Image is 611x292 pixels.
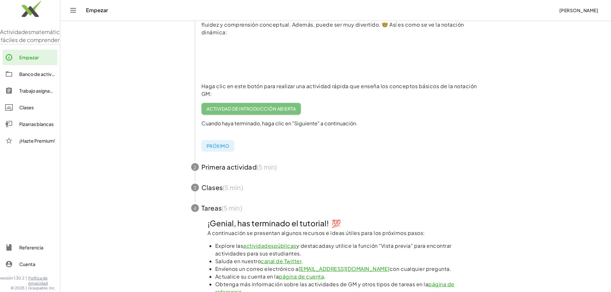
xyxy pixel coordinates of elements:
font: 2 [193,164,196,171]
button: Cambiar navegación [68,5,78,15]
font: Política de privacidad [28,276,48,286]
font: Haga clic en este botón para realizar una actividad rápida que enseña los conceptos básicos de la... [201,83,477,97]
button: 2Primera actividad(5 min) [183,157,488,177]
button: 4Tareas(5 min) [183,198,488,218]
font: matemáticas fáciles de comprender [1,28,66,44]
font: ¡Genial, has terminado el tutorial! [208,218,329,228]
font: y utilice la función "Vista previa" para encontrar actividades para sus estudiantes. [215,242,452,257]
a: [EMAIL_ADDRESS][DOMAIN_NAME] [299,265,390,272]
video: ¿Qué es esto? Es notación matemática dinámica. Esta función es fundamental para que Graspable mej... [201,35,298,83]
font: Explore las [215,242,243,249]
a: actividades [243,242,274,249]
a: públicas [274,242,296,249]
font: | [26,276,27,280]
font: Actualice su cuenta en la [215,273,279,280]
font: y destacadas [296,242,331,249]
a: Cuenta [3,256,57,272]
font: 4 [193,205,196,212]
font: 3 [193,185,196,191]
font: 💯 [331,218,341,228]
font: Próximo [207,143,229,149]
font: . [301,258,303,264]
font: . [324,273,326,280]
font: Graspable, Inc. [28,286,55,290]
a: página de cuenta [279,273,324,280]
a: Pizarras blancas [3,116,57,132]
a: Empezar [3,50,57,65]
font: Referencia [19,245,43,250]
a: Trabajo asignado [3,83,57,98]
font: Envíenos un correo electrónico a [215,265,299,272]
a: Banco de actividades [3,66,57,82]
button: [PERSON_NAME] [554,4,603,16]
font: con cualquier pregunta. [390,265,452,272]
a: Clases [3,100,57,115]
font: [PERSON_NAME] [559,7,598,13]
font: Saluda en nuestro [215,258,261,264]
font: Actividad de introducción abierta [207,106,296,112]
font: Trabajo asignado [19,88,56,94]
a: Referencia [3,240,57,255]
button: 3Clases(5 min) [183,177,488,198]
font: A continuación se presentan algunos recursos e ideas útiles para los próximos pasos: [208,229,425,236]
font: Pizarras blancas [19,121,54,127]
font: © 2025 [11,286,24,290]
font: Cuando haya terminado, haga clic en "Siguiente" a continuación. [201,120,358,127]
font: Empezar [19,54,39,60]
font: | [26,286,27,290]
button: Próximo [201,140,234,152]
font: Cuenta [19,261,35,267]
a: Actividad de introducción abierta [201,103,301,114]
font: Banco de actividades [19,71,67,77]
font: Obtenga más información sobre las actividades de GM y otros tipos de tareas en la [215,281,429,288]
a: Política de privacidad [28,276,60,286]
font: Graspable Math permite a los estudiantes interactuar con la notación algebraica. Esto les ayuda a... [201,13,480,36]
font: ¡Hazte Premium! [19,138,55,144]
a: canal de Twitter [261,258,301,264]
font: Clases [19,104,34,110]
